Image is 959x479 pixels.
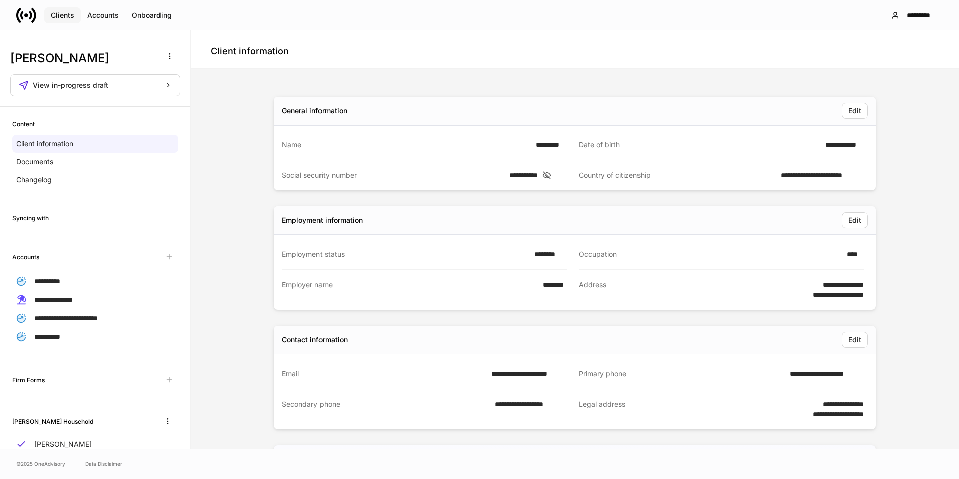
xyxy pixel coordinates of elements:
div: Edit [848,336,861,343]
h6: Syncing with [12,213,49,223]
button: Accounts [81,7,125,23]
div: Email [282,369,485,379]
div: Name [282,140,530,150]
div: Date of birth [579,140,819,150]
h3: [PERSON_NAME] [10,50,155,66]
h6: Accounts [12,252,39,262]
button: View in-progress draft [10,74,180,96]
h6: [PERSON_NAME] Household [12,417,93,426]
div: Legal address [579,399,792,419]
div: Clients [51,12,74,19]
div: Occupation [579,249,841,259]
h4: Client information [211,45,289,57]
a: Changelog [12,171,178,189]
div: Address [579,280,792,300]
p: Changelog [16,175,52,185]
div: Onboarding [132,12,172,19]
h6: Content [12,119,35,129]
p: Client information [16,139,73,149]
div: Employment status [282,249,528,259]
div: Accounts [87,12,119,19]
h6: Firm Forms [12,375,45,385]
div: Edit [848,217,861,224]
p: [PERSON_NAME] [34,439,92,449]
span: Unavailable with outstanding requests for information [160,371,178,389]
div: Employment information [282,215,363,225]
button: Edit [842,332,868,348]
button: Edit [842,212,868,228]
span: Unavailable with outstanding requests for information [160,248,178,266]
button: Onboarding [125,7,178,23]
div: Edit [848,107,861,114]
div: Employer name [282,280,537,300]
div: Country of citizenship [579,170,775,180]
button: Edit [842,103,868,119]
a: Documents [12,153,178,171]
div: Primary phone [579,369,784,379]
a: [PERSON_NAME] [12,435,178,453]
span: View in-progress draft [33,82,108,89]
a: Client information [12,135,178,153]
span: © 2025 OneAdvisory [16,460,65,468]
button: Clients [44,7,81,23]
div: General information [282,106,347,116]
p: Documents [16,157,53,167]
a: Data Disclaimer [85,460,122,468]
div: Secondary phone [282,399,489,419]
div: Contact information [282,335,348,345]
div: Social security number [282,170,503,180]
